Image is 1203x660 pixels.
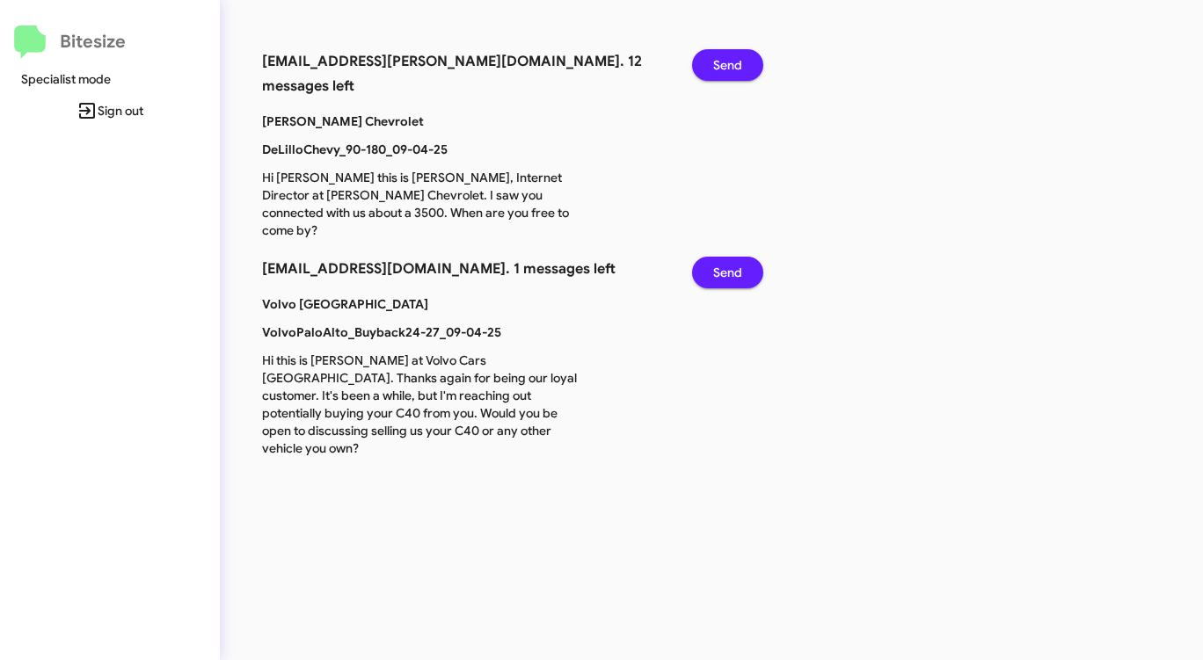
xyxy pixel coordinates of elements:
p: Hi this is [PERSON_NAME] at Volvo Cars [GEOGRAPHIC_DATA]. Thanks again for being our loyal custom... [249,352,593,457]
b: VolvoPaloAlto_Buyback24-27_09-04-25 [262,324,501,340]
h3: [EMAIL_ADDRESS][PERSON_NAME][DOMAIN_NAME]. 12 messages left [262,49,666,98]
b: [PERSON_NAME] Chevrolet [262,113,424,129]
span: Sign out [14,95,206,127]
span: Send [713,49,742,81]
button: Send [692,49,763,81]
b: Volvo [GEOGRAPHIC_DATA] [262,296,428,312]
a: Bitesize [14,25,126,59]
p: Hi [PERSON_NAME] this is [PERSON_NAME], Internet Director at [PERSON_NAME] Chevrolet. I saw you c... [249,169,593,239]
button: Send [692,257,763,288]
span: Send [713,257,742,288]
h3: [EMAIL_ADDRESS][DOMAIN_NAME]. 1 messages left [262,257,666,281]
b: DeLilloChevy_90-180_09-04-25 [262,141,448,157]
